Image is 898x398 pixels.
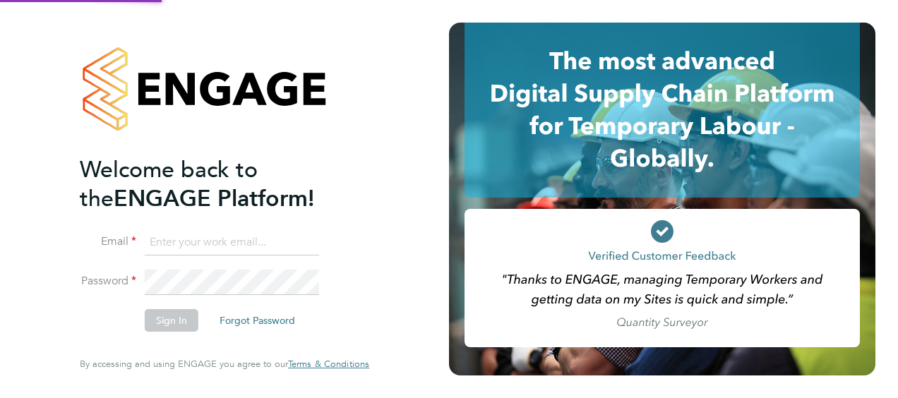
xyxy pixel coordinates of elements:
h2: ENGAGE Platform! [80,155,355,213]
button: Forgot Password [208,309,306,332]
a: Terms & Conditions [288,358,369,370]
input: Enter your work email... [145,230,319,255]
label: Email [80,234,136,249]
label: Password [80,274,136,289]
span: Terms & Conditions [288,358,369,370]
button: Sign In [145,309,198,332]
span: By accessing and using ENGAGE you agree to our [80,358,369,370]
span: Welcome back to the [80,156,258,212]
